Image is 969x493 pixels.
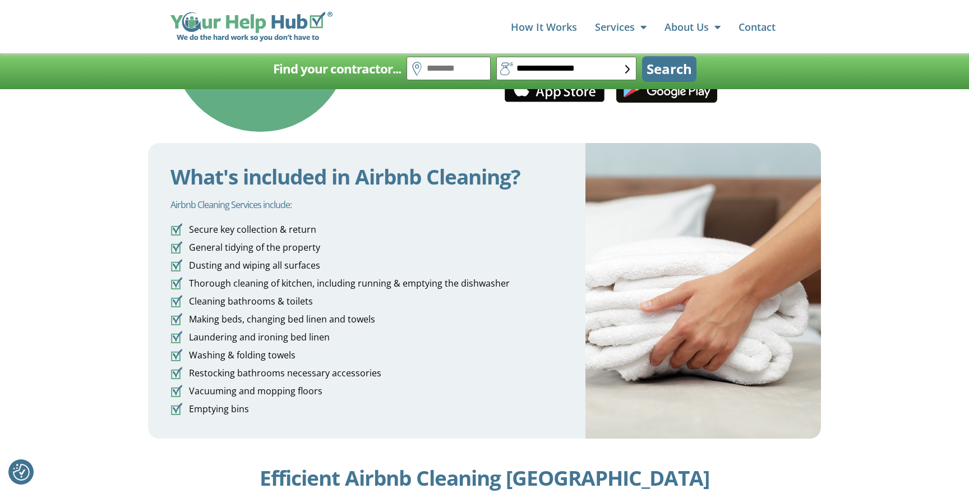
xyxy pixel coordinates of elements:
[625,65,630,73] img: select-box-form.svg
[186,402,249,416] span: Emptying bins
[186,222,316,237] span: Secure key collection & return
[186,348,296,362] span: Washing & folding towels
[186,240,320,255] span: General tidying of the property
[642,56,696,82] button: Search
[739,16,776,38] a: Contact
[186,294,313,308] span: Cleaning bathrooms & toilets
[170,199,563,211] h2: Airbnb Cleaning Services include:
[13,464,30,481] button: Consent Preferences
[170,165,563,188] h2: What's included in Airbnb Cleaning?
[186,276,510,291] span: Thorough cleaning of kitchen, including running & emptying the dishwasher
[665,16,721,38] a: About Us
[186,258,320,273] span: Dusting and wiping all surfaces
[511,16,577,38] a: How It Works
[273,58,401,80] h2: Find your contractor...
[344,16,776,38] nav: Menu
[170,12,333,42] img: Your Help Hub Wide Logo
[186,330,330,344] span: Laundering and ironing bed linen
[186,384,322,398] span: Vacuuming and mopping floors
[186,312,375,326] span: Making beds, changing bed linen and towels
[595,16,647,38] a: Services
[186,366,381,380] span: Restocking bathrooms necessary accessories
[165,467,804,489] h2: Efficient Airbnb Cleaning [GEOGRAPHIC_DATA]
[13,464,30,481] img: Revisit consent button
